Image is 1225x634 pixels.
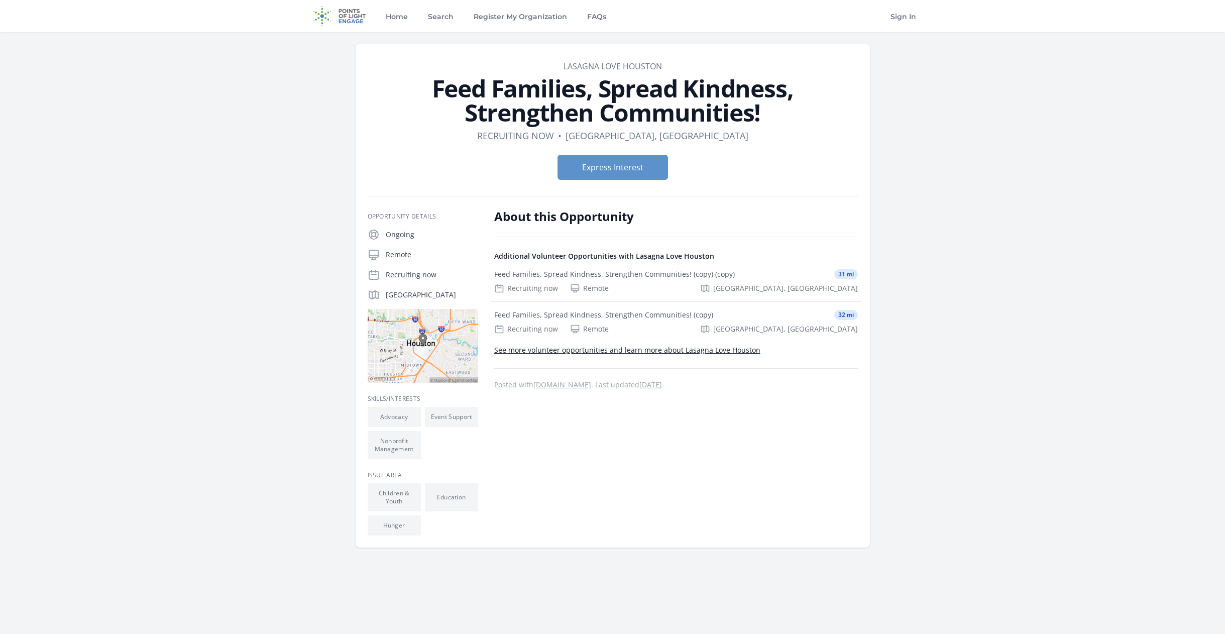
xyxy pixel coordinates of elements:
p: [GEOGRAPHIC_DATA] [386,290,478,300]
div: Remote [570,283,609,293]
div: Recruiting now [494,324,558,334]
h2: About this Opportunity [494,208,788,225]
span: [GEOGRAPHIC_DATA], [GEOGRAPHIC_DATA] [713,283,858,293]
h3: Opportunity Details [368,213,478,221]
h4: Additional Volunteer Opportunities with Lasagna Love Houston [494,251,858,261]
abbr: Thu, Sep 11, 2025 11:25 AM [639,380,662,389]
button: Express Interest [558,155,668,180]
span: 32 mi [834,310,858,320]
div: Feed Families, Spread Kindness, Strengthen Communities! (copy) (copy) [494,269,735,279]
div: Remote [570,324,609,334]
h1: Feed Families, Spread Kindness, Strengthen Communities! [368,76,858,125]
li: Education [425,483,478,511]
img: Map [368,309,478,383]
a: Feed Families, Spread Kindness, Strengthen Communities! (copy) (copy) 31 mi Recruiting now Remote... [490,261,862,301]
h3: Skills/Interests [368,395,478,403]
li: Nonprofit Management [368,431,421,459]
h3: Issue area [368,471,478,479]
a: Feed Families, Spread Kindness, Strengthen Communities! (copy) 32 mi Recruiting now Remote [GEOGR... [490,302,862,342]
span: [GEOGRAPHIC_DATA], [GEOGRAPHIC_DATA] [713,324,858,334]
p: Recruiting now [386,270,478,280]
dd: [GEOGRAPHIC_DATA], [GEOGRAPHIC_DATA] [566,129,748,143]
dd: Recruiting now [477,129,554,143]
div: Recruiting now [494,283,558,293]
li: Event Support [425,407,478,427]
span: 31 mi [834,269,858,279]
div: • [558,129,562,143]
p: Ongoing [386,230,478,240]
a: See more volunteer opportunities and learn more about Lasagna Love Houston [494,345,760,355]
a: [DOMAIN_NAME] [533,380,591,389]
li: Children & Youth [368,483,421,511]
p: Remote [386,250,478,260]
li: Hunger [368,515,421,536]
p: Posted with . Last updated . [494,381,858,389]
li: Advocacy [368,407,421,427]
div: Feed Families, Spread Kindness, Strengthen Communities! (copy) [494,310,713,320]
a: Lasagna Love Houston [564,61,662,72]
